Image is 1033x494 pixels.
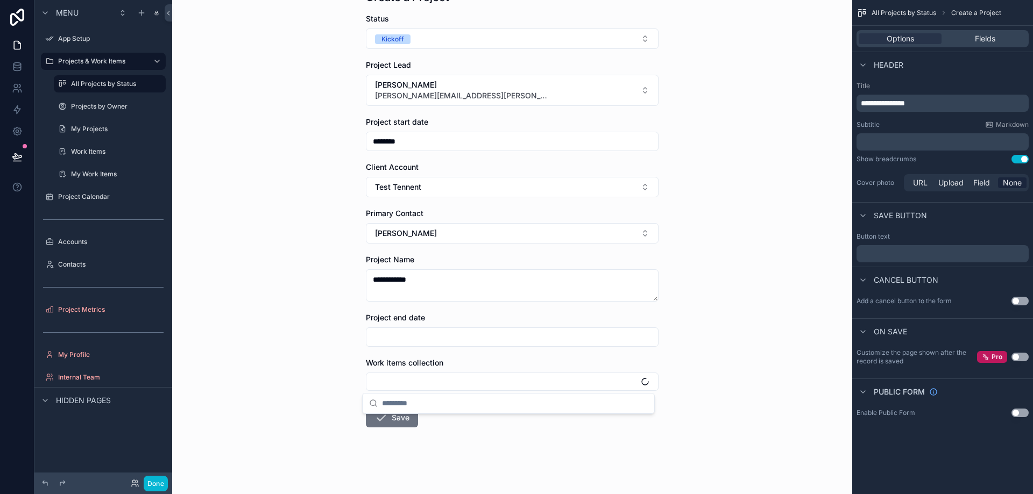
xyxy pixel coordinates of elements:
[375,90,547,101] span: [PERSON_NAME][EMAIL_ADDRESS][PERSON_NAME][DOMAIN_NAME]
[58,305,164,314] label: Project Metrics
[366,117,428,126] span: Project start date
[56,395,111,406] span: Hidden pages
[58,192,164,201] label: Project Calendar
[887,33,914,44] span: Options
[58,57,144,66] label: Projects & Work Items
[857,82,1029,90] label: Title
[54,75,166,92] a: All Projects by Status
[857,95,1029,112] div: scrollable content
[54,166,166,183] a: My Work Items
[54,98,166,115] a: Projects by Owner
[71,125,164,133] label: My Projects
[58,260,164,269] label: Contacts
[71,147,164,156] label: Work Items
[366,373,659,391] button: Select Button
[375,182,421,192] span: Test Tennent
[41,346,166,363] a: My Profile
[375,228,437,239] span: [PERSON_NAME]
[366,408,418,427] button: Save
[857,178,900,187] label: Cover photo
[857,297,952,305] label: Add a cancel button to the form
[992,353,1002,361] span: Pro
[41,188,166,205] a: Project Calendar
[857,348,977,366] label: Customize the page shown after the record is saved
[71,102,164,111] label: Projects by Owner
[857,120,880,129] label: Subtitle
[58,373,164,382] label: Internal Team
[54,143,166,160] a: Work Items
[857,155,916,163] div: Show breadcrumbs
[54,120,166,138] a: My Projects
[366,358,443,367] span: Work items collection
[872,9,936,17] span: All Projects by Status
[857,133,1029,151] div: scrollable content
[874,326,907,337] span: On save
[366,313,425,322] span: Project end date
[985,120,1029,129] a: Markdown
[857,232,890,241] label: Button text
[41,53,166,70] a: Projects & Work Items
[366,60,411,69] span: Project Lead
[857,409,915,417] div: Enable Public Form
[874,386,925,397] span: Public form
[58,34,164,43] label: App Setup
[375,80,547,90] span: [PERSON_NAME]
[874,210,927,221] span: Save button
[874,60,903,70] span: Header
[381,34,404,44] div: Kickoff
[366,14,389,23] span: Status
[56,8,79,18] span: Menu
[973,177,990,188] span: Field
[41,30,166,47] a: App Setup
[41,369,166,386] a: Internal Team
[41,233,166,250] a: Accounts
[41,301,166,318] a: Project Metrics
[366,162,419,171] span: Client Account
[366,177,659,197] button: Select Button
[71,80,159,88] label: All Projects by Status
[366,75,659,106] button: Select Button
[951,9,1001,17] span: Create a Project
[144,476,168,491] button: Done
[857,245,1029,262] div: scrollable content
[1003,177,1022,188] span: None
[366,28,659,49] button: Select Button
[996,120,1029,129] span: Markdown
[366,209,423,218] span: Primary Contact
[366,223,659,244] button: Select Button
[58,238,164,246] label: Accounts
[938,177,964,188] span: Upload
[975,33,995,44] span: Fields
[366,255,414,264] span: Project Name
[58,350,164,359] label: My Profile
[41,256,166,273] a: Contacts
[874,275,938,285] span: Cancel button
[71,170,164,178] label: My Work Items
[913,177,928,188] span: URL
